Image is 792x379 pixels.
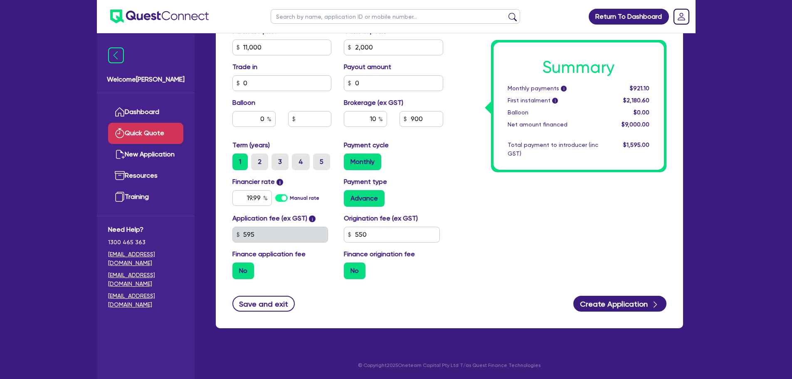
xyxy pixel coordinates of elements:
h1: Summary [508,57,650,77]
span: i [276,179,283,186]
label: 2 [251,154,268,170]
a: Training [108,186,183,208]
div: Monthly payments [501,84,604,93]
span: $0.00 [634,109,649,116]
a: Quick Quote [108,123,183,144]
a: [EMAIL_ADDRESS][DOMAIN_NAME] [108,271,183,288]
span: 1300 465 363 [108,238,183,247]
label: Trade in [232,62,257,72]
label: Monthly [344,154,381,170]
span: Welcome [PERSON_NAME] [107,74,185,84]
img: icon-menu-close [108,47,124,63]
img: quest-connect-logo-blue [110,10,209,23]
div: Net amount financed [501,120,604,129]
a: Dashboard [108,102,183,123]
label: Payment type [344,177,387,187]
span: i [309,216,316,222]
img: quick-quote [115,128,125,138]
p: © Copyright 2025 Oneteam Capital Pty Ltd T/as Quest Finance Technologies [210,362,689,369]
div: First instalment [501,96,604,105]
a: [EMAIL_ADDRESS][DOMAIN_NAME] [108,250,183,268]
a: Return To Dashboard [589,9,669,25]
label: Finance application fee [232,249,306,259]
span: $2,180.60 [623,97,649,104]
label: 1 [232,154,248,170]
span: i [552,98,558,104]
span: $1,595.00 [623,141,649,148]
span: $921.10 [630,85,649,92]
div: Total payment to introducer (inc GST) [501,141,604,158]
label: 3 [271,154,289,170]
label: Origination fee (ex GST) [344,213,418,223]
a: [EMAIL_ADDRESS][DOMAIN_NAME] [108,292,183,309]
a: Dropdown toggle [671,6,692,27]
label: Finance origination fee [344,249,415,259]
label: Balloon [232,98,255,108]
label: Payment cycle [344,140,389,150]
a: Resources [108,165,183,186]
label: Financier rate [232,177,284,187]
label: 4 [292,154,310,170]
input: Search by name, application ID or mobile number... [271,9,520,24]
span: $9,000.00 [622,121,649,128]
span: Need Help? [108,225,183,235]
label: Manual rate [290,194,319,202]
div: Balloon [501,108,604,117]
label: Brokerage (ex GST) [344,98,403,108]
button: Create Application [573,296,666,312]
span: i [561,86,567,92]
label: Application fee (ex GST) [232,213,307,223]
label: Payout amount [344,62,391,72]
label: Term (years) [232,140,270,150]
label: 5 [313,154,330,170]
label: Advance [344,190,385,207]
a: New Application [108,144,183,165]
img: training [115,192,125,202]
button: Save and exit [232,296,295,312]
img: new-application [115,149,125,159]
img: resources [115,171,125,181]
label: No [232,263,254,279]
label: No [344,263,365,279]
